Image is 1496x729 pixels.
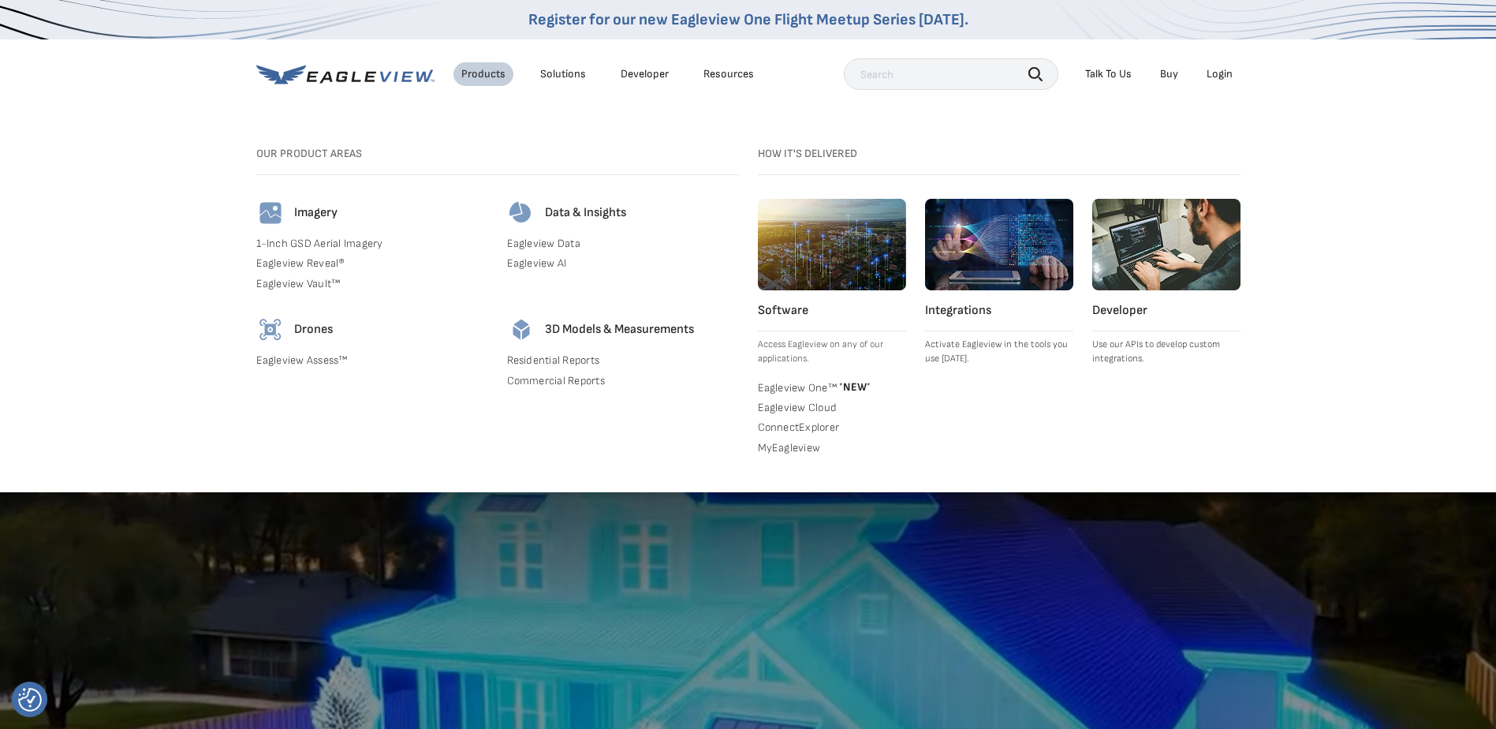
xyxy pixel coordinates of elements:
[507,374,739,388] a: Commercial Reports
[461,67,506,81] div: Products
[758,199,906,290] img: software.webp
[507,316,535,344] img: 3d-models-icon.svg
[540,67,586,81] div: Solutions
[844,58,1058,90] input: Search
[545,205,626,221] h4: Data & Insights
[507,353,739,368] a: Residential Reports
[758,303,906,319] h4: Software
[507,199,535,227] img: data-icon.svg
[545,322,694,338] h4: 3D Models & Measurements
[703,67,754,81] div: Resources
[1160,67,1178,81] a: Buy
[621,67,669,81] a: Developer
[925,199,1073,290] img: integrations.webp
[1092,303,1240,319] h4: Developer
[256,316,285,344] img: drones-icon.svg
[758,441,906,455] a: MyEagleview
[256,147,739,161] h3: Our Product Areas
[256,199,285,227] img: imagery-icon.svg
[758,401,906,415] a: Eagleview Cloud
[758,421,906,435] a: ConnectExplorer
[18,688,42,712] img: Revisit consent button
[528,10,968,29] a: Register for our new Eagleview One Flight Meetup Series [DATE].
[925,199,1073,366] a: Integrations Activate Eagleview in the tools you use [DATE].
[1092,199,1240,290] img: developer.webp
[758,147,1240,161] h3: How it's Delivered
[256,237,488,251] a: 1-Inch GSD Aerial Imagery
[507,256,739,271] a: Eagleview AI
[507,237,739,251] a: Eagleview Data
[256,353,488,368] a: Eagleview Assess™
[758,338,906,366] p: Access Eagleview on any of our applications.
[1207,67,1233,81] div: Login
[294,205,338,221] h4: Imagery
[18,688,42,712] button: Consent Preferences
[837,380,871,394] span: NEW
[294,322,333,338] h4: Drones
[256,256,488,271] a: Eagleview Reveal®
[1085,67,1132,81] div: Talk To Us
[925,303,1073,319] h4: Integrations
[1092,199,1240,366] a: Developer Use our APIs to develop custom integrations.
[925,338,1073,366] p: Activate Eagleview in the tools you use [DATE].
[256,277,488,291] a: Eagleview Vault™
[1092,338,1240,366] p: Use our APIs to develop custom integrations.
[758,379,906,394] a: Eagleview One™ *NEW*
